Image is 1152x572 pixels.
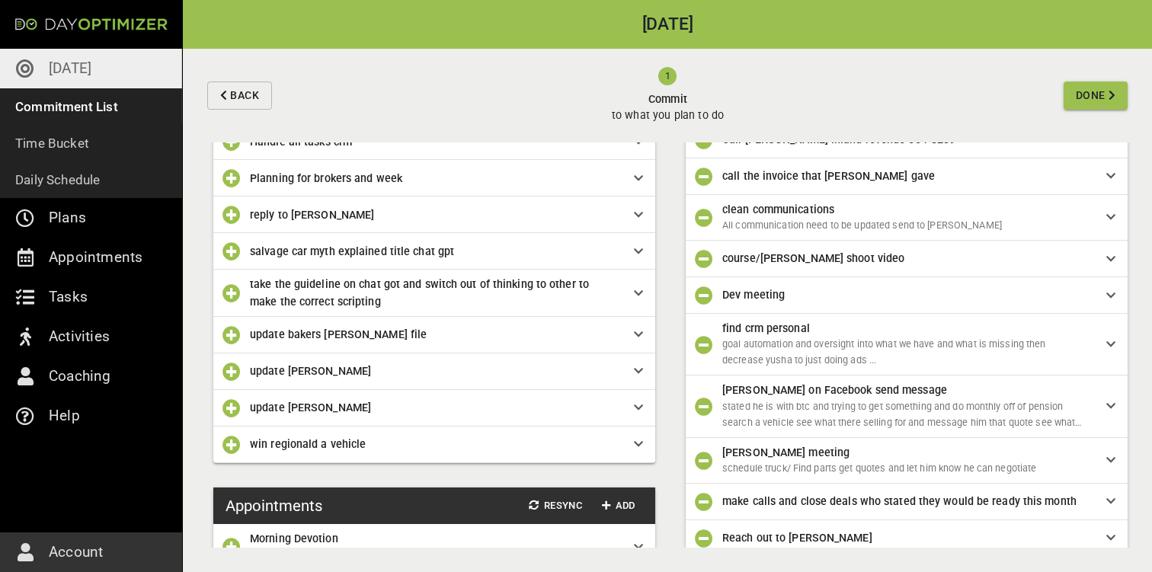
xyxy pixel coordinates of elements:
[722,495,1077,507] span: make calls and close deals who stated they would be ready this month
[226,494,322,517] h3: Appointments
[49,206,86,230] p: Plans
[250,547,622,563] span: 4:30am – 5:00am (30m)
[722,322,810,334] span: find crm personal
[213,427,655,463] div: win regionald a vehicle
[213,353,655,390] div: update [PERSON_NAME]
[686,158,1128,195] div: call the invoice that [PERSON_NAME] gave
[183,16,1152,34] h2: [DATE]
[722,338,1046,366] span: goal automation and oversight into what we have and what is missing then decrease yusha to just d...
[722,462,1036,474] span: schedule truck/ Find parts get quotes and let him know he can negotiate
[213,524,655,570] div: Morning Devotion4:30am – 5:00am (30m)
[1076,86,1106,105] span: Done
[278,49,1058,142] button: Committo what you plan to do
[686,484,1128,520] div: make calls and close deals who stated they would be ready this month
[722,384,947,396] span: [PERSON_NAME] on Facebook send message
[722,252,904,264] span: course/[PERSON_NAME] shoot video
[49,285,88,309] p: Tasks
[213,160,655,197] div: Planning for brokers and week
[230,86,259,105] span: Back
[15,133,89,154] p: Time Bucket
[213,233,655,270] div: salvage car myth explained title chat gpt
[722,401,1081,444] span: stated he is with btc and trying to get something and do monthly off of pension search a vehicle ...
[49,404,80,428] p: Help
[207,81,272,110] button: Back
[250,401,371,414] span: update [PERSON_NAME]
[250,172,402,184] span: Planning for brokers and week
[722,289,785,301] span: Dev meeting
[686,314,1128,375] div: find crm personalgoal automation and oversight into what we have and what is missing then decreas...
[686,438,1128,484] div: [PERSON_NAME] meetingschedule truck/ Find parts get quotes and let him know he can negotiate
[15,96,118,117] p: Commitment List
[722,446,850,459] span: [PERSON_NAME] meeting
[213,317,655,353] div: update bakers [PERSON_NAME] file
[686,195,1128,241] div: clean communicationsAll communication need to be updated send to [PERSON_NAME]
[686,375,1128,437] div: [PERSON_NAME] on Facebook send messagestated he is with btc and trying to get something and do mo...
[722,219,1002,231] span: All communication need to be updated send to [PERSON_NAME]
[250,245,454,257] span: salvage car myth explained title chat gpt
[686,277,1128,314] div: Dev meeting
[722,203,834,216] span: clean communications
[250,328,427,340] span: update bakers [PERSON_NAME] file
[722,532,872,544] span: Reach out to [PERSON_NAME]
[250,532,338,545] span: Morning Devotion
[49,540,103,564] p: Account
[15,169,101,190] p: Daily Schedule
[49,364,111,388] p: Coaching
[523,494,588,518] button: Resync
[15,18,168,30] img: Day Optimizer
[250,209,374,221] span: reply to [PERSON_NAME]
[250,278,589,307] span: take the guideline on chat got and switch out of thinking to other to make the correct scripting
[49,324,110,349] p: Activities
[600,497,637,515] span: Add
[529,497,582,515] span: Resync
[213,270,655,317] div: take the guideline on chat got and switch out of thinking to other to make the correct scripting
[49,245,142,270] p: Appointments
[213,390,655,427] div: update [PERSON_NAME]
[250,438,366,450] span: win regionald a vehicle
[686,241,1128,277] div: course/[PERSON_NAME] shoot video
[686,520,1128,557] div: Reach out to [PERSON_NAME]
[250,365,371,377] span: update [PERSON_NAME]
[665,70,670,81] text: 1
[612,107,724,123] p: to what you plan to do
[49,56,91,81] p: [DATE]
[213,197,655,233] div: reply to [PERSON_NAME]
[1064,81,1128,110] button: Done
[250,136,352,148] span: Handle all tasks crm
[612,91,724,107] span: Commit
[722,170,935,182] span: call the invoice that [PERSON_NAME] gave
[594,494,643,518] button: Add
